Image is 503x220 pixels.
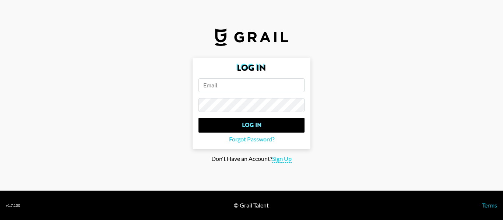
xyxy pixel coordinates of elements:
div: Don't Have an Account? [6,155,497,163]
span: Sign Up [272,155,292,163]
div: v 1.7.100 [6,203,20,208]
img: Grail Talent Logo [215,28,288,46]
input: Log In [198,118,305,133]
h2: Log In [198,64,305,72]
input: Email [198,78,305,92]
div: © Grail Talent [234,202,269,209]
span: Forgot Password? [229,136,274,143]
a: Terms [482,202,497,209]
